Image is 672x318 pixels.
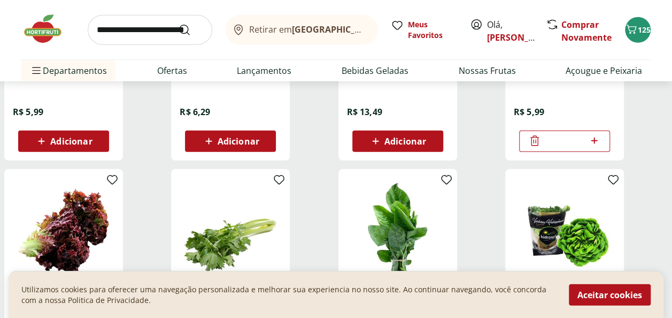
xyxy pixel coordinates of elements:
a: Lançamentos [237,64,291,77]
button: Aceitar cookies [569,284,651,305]
span: Departamentos [30,58,107,84]
span: 125 [638,25,651,35]
span: R$ 6,29 [180,106,210,118]
a: Comprar Novamente [561,19,612,43]
span: R$ 13,49 [347,106,382,118]
span: Retirar em [249,25,367,34]
img: Bertalha [347,178,449,279]
button: Adicionar [18,131,109,152]
p: Utilizamos cookies para oferecer uma navegação personalizada e melhorar sua experiencia no nosso ... [21,284,556,305]
span: R$ 5,99 [13,106,43,118]
span: Adicionar [218,137,259,146]
button: Menu [30,58,43,84]
button: Carrinho [625,17,651,43]
img: Aipo Salsão - Unidade [180,178,281,279]
a: Ofertas [157,64,187,77]
span: Adicionar [50,137,92,146]
button: Retirar em[GEOGRAPHIC_DATA]/[GEOGRAPHIC_DATA] [225,15,378,45]
span: Adicionar [384,137,426,146]
span: Meus Favoritos [408,19,457,41]
img: Hortifruti [21,13,75,45]
a: [PERSON_NAME] [487,32,557,43]
img: Alface Crespa Roxa Hidropônica [13,178,114,279]
a: Açougue e Peixaria [566,64,642,77]
a: Bebidas Geladas [342,64,408,77]
span: Olá, [487,18,535,44]
button: Submit Search [178,24,204,36]
button: Adicionar [185,131,276,152]
input: search [88,15,212,45]
b: [GEOGRAPHIC_DATA]/[GEOGRAPHIC_DATA] [292,24,472,35]
img: Mini Alface Lisa Hidrosol [514,178,615,279]
button: Adicionar [352,131,443,152]
a: Meus Favoritos [391,19,457,41]
a: Nossas Frutas [458,64,515,77]
span: R$ 5,99 [514,106,544,118]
